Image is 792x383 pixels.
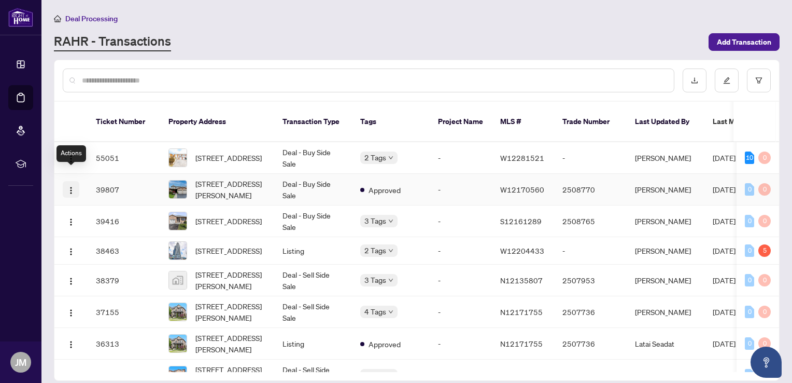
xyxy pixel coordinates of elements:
div: 0 [745,337,754,350]
div: 0 [758,306,771,318]
span: 2 Tags [364,244,386,256]
div: 0 [758,152,771,164]
td: [PERSON_NAME] [627,265,704,296]
td: 39416 [88,206,160,237]
span: N12135807 [500,371,543,380]
button: download [683,69,706,92]
td: [PERSON_NAME] [627,296,704,328]
div: 0 [745,274,754,286]
td: - [430,296,492,328]
span: [STREET_ADDRESS][PERSON_NAME] [195,332,266,355]
td: - [430,142,492,174]
td: Deal - Buy Side Sale [274,142,352,174]
img: logo [8,8,33,27]
button: filter [747,69,771,92]
img: Logo [67,277,75,285]
th: Tags [352,102,430,142]
td: - [430,206,492,237]
td: - [554,142,627,174]
th: Ticket Number [88,102,160,142]
span: 4 Tags [364,306,386,318]
td: 38379 [88,265,160,296]
span: W12281521 [500,153,544,162]
img: Logo [67,340,75,349]
span: Approved [369,184,401,196]
span: N12171755 [500,307,543,317]
img: thumbnail-img [169,303,187,321]
span: Last Modified Date [713,116,776,127]
button: Logo [63,181,79,198]
span: W12170560 [500,185,544,194]
span: N12171755 [500,339,543,348]
button: Add Transaction [709,33,780,51]
a: RAHR - Transactions [54,33,171,51]
td: Latai Seadat [627,328,704,360]
td: 2508770 [554,174,627,206]
td: Deal - Buy Side Sale [274,174,352,206]
span: [DATE] [713,276,736,285]
th: Trade Number [554,102,627,142]
div: 0 [758,337,771,350]
span: Approved [369,338,401,350]
div: 0 [758,215,771,227]
td: [PERSON_NAME] [627,206,704,237]
th: Project Name [430,102,492,142]
span: [DATE] [713,307,736,317]
td: 36313 [88,328,160,360]
th: MLS # [492,102,554,142]
span: W12204433 [500,246,544,255]
button: Logo [63,335,79,352]
span: 3 Tags [364,274,386,286]
span: [DATE] [713,371,736,380]
td: Deal - Sell Side Sale [274,296,352,328]
span: [DATE] [713,185,736,194]
span: [STREET_ADDRESS][PERSON_NAME] [195,178,266,201]
span: down [388,309,393,314]
td: 2508765 [554,206,627,237]
span: [STREET_ADDRESS] [195,245,262,256]
img: Logo [67,248,75,256]
td: Listing [274,328,352,360]
div: 0 [745,369,754,381]
th: Last Updated By [627,102,704,142]
td: 55051 [88,142,160,174]
span: 2 Tags [364,152,386,163]
div: 0 [758,274,771,286]
span: [DATE] [713,339,736,348]
td: 37155 [88,296,160,328]
span: download [691,77,698,84]
td: 2507736 [554,296,627,328]
img: Logo [67,309,75,317]
button: Logo [63,304,79,320]
img: thumbnail-img [169,181,187,198]
td: - [554,237,627,265]
span: [STREET_ADDRESS][PERSON_NAME] [195,300,266,323]
td: - [430,265,492,296]
td: [PERSON_NAME] [627,142,704,174]
td: 39807 [88,174,160,206]
button: Logo [63,213,79,229]
span: down [388,218,393,224]
td: Listing [274,237,352,265]
span: [DATE] [713,216,736,226]
span: 3 Tags [364,215,386,227]
span: Add Transaction [717,34,771,50]
div: 10 [745,152,754,164]
button: Open asap [751,347,782,378]
td: [PERSON_NAME] [627,237,704,265]
img: thumbnail-img [169,242,187,259]
span: [STREET_ADDRESS] [195,215,262,227]
span: S12161289 [500,216,542,226]
button: Logo [63,272,79,289]
div: 0 [745,183,754,196]
div: 0 [758,183,771,196]
span: [DATE] [713,246,736,255]
div: 5 [758,244,771,257]
td: [PERSON_NAME] [627,174,704,206]
td: - [430,328,492,360]
span: home [54,15,61,22]
td: 38463 [88,237,160,265]
td: - [430,237,492,265]
span: down [388,155,393,160]
span: down [388,278,393,283]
